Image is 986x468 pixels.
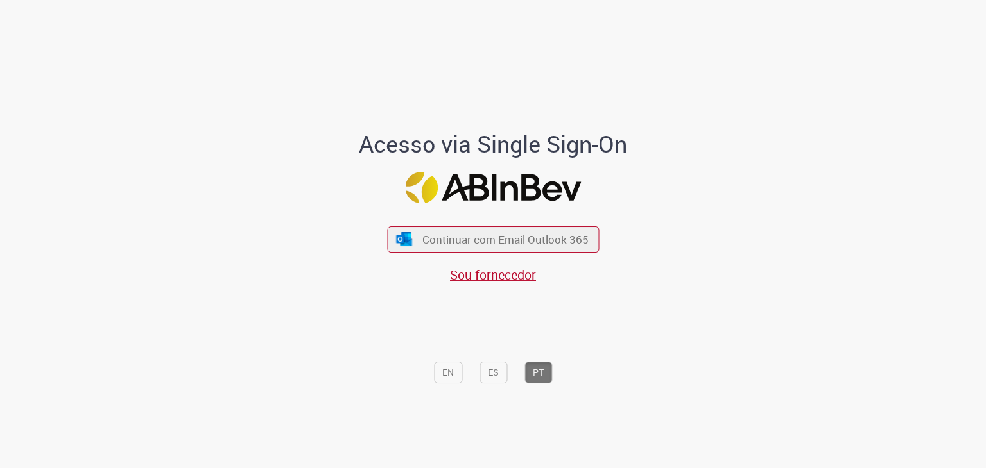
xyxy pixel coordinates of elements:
[315,131,671,157] h1: Acesso via Single Sign-On
[524,362,552,383] button: PT
[405,172,581,203] img: Logo ABInBev
[480,362,507,383] button: ES
[434,362,462,383] button: EN
[450,266,536,283] a: Sou fornecedor
[422,232,589,247] span: Continuar com Email Outlook 365
[387,226,599,253] button: ícone Azure/Microsoft 360 Continuar com Email Outlook 365
[395,233,413,246] img: ícone Azure/Microsoft 360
